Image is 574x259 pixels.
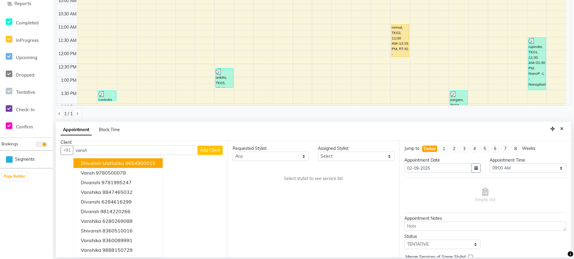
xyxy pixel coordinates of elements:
[61,139,223,146] div: Client
[200,147,220,153] span: Add Client
[99,127,120,132] span: Block Time
[102,218,133,224] ngb-highlight: 6280269088
[81,189,101,195] span: vanshika
[57,11,78,17] div: 10:30 AM
[215,68,233,87] div: ankita, TK03, 12:40 PM-01:25 PM, BRD - Beard
[423,146,436,152] div: Today
[61,146,73,155] button: +91
[404,215,566,222] div: Appointment Notes
[81,199,100,205] span: divanshi
[512,145,519,152] li: 8
[198,146,223,155] button: Add Client
[61,125,92,135] span: Appointment
[102,179,132,185] ngb-highlight: 9781995247
[475,188,495,203] span: Empty list
[2,141,18,146] span: Bookings
[490,157,566,163] div: Appointment Time
[60,90,78,97] div: 1:30 PM
[284,175,343,182] span: Select stylist to see service list
[318,145,394,152] div: Assigned Stylist
[81,170,95,176] span: vansh
[440,145,448,152] li: 1
[81,228,101,234] span: shivansh
[125,160,155,166] ngb-highlight: 9654800015
[102,228,133,234] ngb-highlight: 8360510016
[100,208,130,214] ngb-highlight: 9814220266
[57,24,78,30] div: 11:00 AM
[557,124,566,134] button: Close
[98,91,116,101] div: rupinder, TK01, 01:30 PM-01:55 PM, TH-EB - Eyebrows,TH-UL - [GEOGRAPHIC_DATA],TH-FH - Forehead
[81,160,124,166] span: shivansh mattalika
[60,77,78,84] div: 1:00 PM
[404,163,472,173] input: yyyy-mm-dd
[57,64,78,70] div: 12:30 PM
[471,145,478,152] li: 4
[16,37,39,43] span: InProgress
[64,111,73,117] span: 1 / 1
[81,208,99,214] span: divansh
[450,91,467,123] div: sargam, TK04, 01:30 PM-02:45 PM, NL-PP - Power Polish (Shellac),NL-ART - Nail Art
[522,145,535,152] div: Weeks
[73,146,198,155] input: Search by Name/Mobile/Email/Code
[404,233,481,240] div: Status
[16,89,35,95] span: Tentative
[57,37,78,44] div: 11:30 AM
[491,145,499,152] li: 6
[102,189,133,195] ngb-highlight: 8847465032
[15,156,35,163] span: Segments
[102,237,133,243] ngb-highlight: 8360089991
[81,247,101,253] span: vanshika
[16,107,35,112] span: Check-In
[81,179,100,185] span: Divanshi
[391,24,409,57] div: nirmal, TK02, 11:00 AM-12:15 PM, RT-IG - [PERSON_NAME] Touchup(one inch only)
[96,170,126,176] ngb-highlight: 9780500078
[60,104,78,110] div: 2:00 PM
[528,38,546,90] div: rupinder, TK01, 11:30 AM-01:30 PM, NanoP -L - Nanoplastia
[233,145,309,152] div: Requested Stylist
[102,247,133,253] ngb-highlight: 9888150729
[460,145,468,152] li: 3
[57,51,78,57] div: 12:00 PM
[481,145,489,152] li: 5
[102,199,132,205] ngb-highlight: 6284616299
[404,157,481,163] div: Appointment Date
[14,1,31,6] span: Reports
[81,237,101,243] span: vanshika
[2,0,51,7] a: Reports
[16,72,34,78] span: Dropped
[404,145,419,152] div: Jump to
[450,145,458,152] li: 2
[16,55,37,60] span: Upcoming
[2,172,27,181] button: Page Builder
[16,20,39,26] span: Completed
[81,218,101,224] span: vanshika
[501,145,509,152] li: 7
[16,124,33,130] span: Confirm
